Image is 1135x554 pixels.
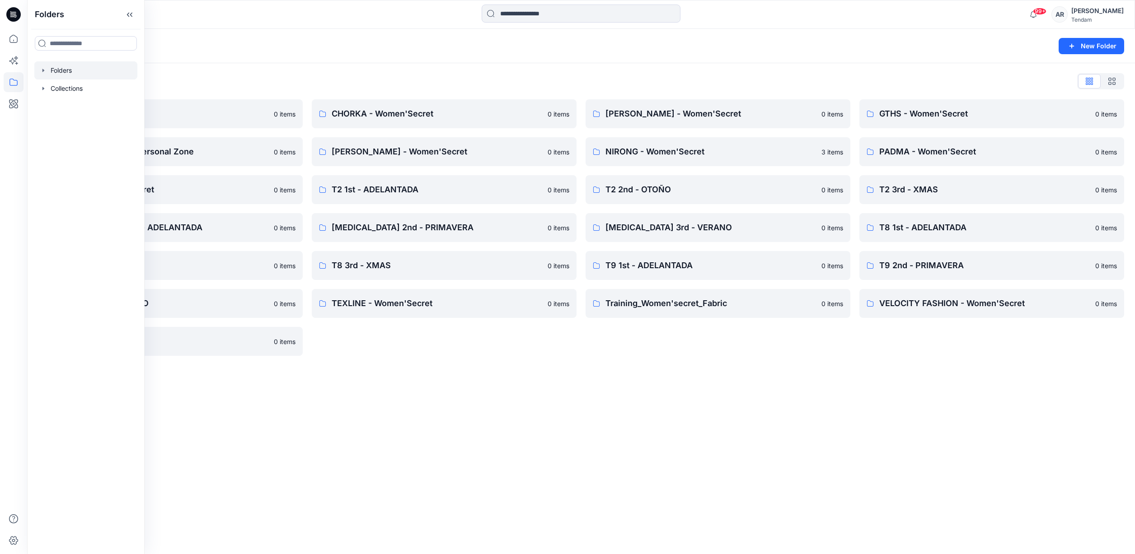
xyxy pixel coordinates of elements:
[879,145,1090,158] p: PADMA - Women'Secret
[1071,5,1124,16] div: [PERSON_NAME]
[1071,16,1124,23] div: Tendam
[586,175,850,204] a: T2 2nd - OTOÑO0 items
[605,221,816,234] p: [MEDICAL_DATA] 3rd - VERANO
[312,251,577,280] a: T8 3rd - XMAS0 items
[859,213,1124,242] a: T8 1st - ADELANTADA0 items
[605,183,816,196] p: T2 2nd - OTOÑO
[332,183,542,196] p: T2 1st - ADELANTADA
[548,261,569,270] p: 0 items
[38,213,303,242] a: [MEDICAL_DATA] 1st - ADELANTADA0 items
[58,145,268,158] p: [PERSON_NAME]'s Personal Zone
[821,223,843,233] p: 0 items
[274,261,295,270] p: 0 items
[1033,8,1046,15] span: 99+
[58,107,268,120] p: 00_BW Support
[859,99,1124,128] a: GTHS - Women'Secret0 items
[879,107,1090,120] p: GTHS - Women'Secret
[586,251,850,280] a: T9 1st - ADELANTADA0 items
[1095,147,1117,157] p: 0 items
[879,297,1090,310] p: VELOCITY FASHION - Women'Secret
[1095,109,1117,119] p: 0 items
[332,145,542,158] p: [PERSON_NAME] - Women'Secret
[586,289,850,318] a: Training_Women'secret_Fabric0 items
[548,223,569,233] p: 0 items
[605,297,816,310] p: Training_Women'secret_Fabric
[312,137,577,166] a: [PERSON_NAME] - Women'Secret0 items
[586,213,850,242] a: [MEDICAL_DATA] 3rd - VERANO0 items
[312,175,577,204] a: T2 1st - ADELANTADA0 items
[312,213,577,242] a: [MEDICAL_DATA] 2nd - PRIMAVERA0 items
[332,221,542,234] p: [MEDICAL_DATA] 2nd - PRIMAVERA
[548,147,569,157] p: 0 items
[38,99,303,128] a: 00_BW Support0 items
[38,175,303,204] a: SUMEC - Women'Secret0 items
[274,223,295,233] p: 0 items
[274,337,295,346] p: 0 items
[821,147,843,157] p: 3 items
[821,299,843,308] p: 0 items
[859,251,1124,280] a: T9 2nd - PRIMAVERA0 items
[1095,223,1117,233] p: 0 items
[58,335,268,348] p: WS Blocks
[879,221,1090,234] p: T8 1st - ADELANTADA
[821,185,843,195] p: 0 items
[38,327,303,356] a: WS Blocks0 items
[586,99,850,128] a: [PERSON_NAME] - Women'Secret0 items
[38,251,303,280] a: T8 2nd - OTOÑO0 items
[548,109,569,119] p: 0 items
[879,183,1090,196] p: T2 3rd - XMAS
[859,137,1124,166] a: PADMA - Women'Secret0 items
[58,221,268,234] p: [MEDICAL_DATA] 1st - ADELANTADA
[1059,38,1124,54] button: New Folder
[821,261,843,270] p: 0 items
[859,289,1124,318] a: VELOCITY FASHION - Women'Secret0 items
[332,297,542,310] p: TEXLINE - Women'Secret
[274,299,295,308] p: 0 items
[1051,6,1068,23] div: AR
[586,137,850,166] a: NIRONG - Women'Secret3 items
[605,107,816,120] p: [PERSON_NAME] - Women'Secret
[58,259,268,272] p: T8 2nd - OTOÑO
[1095,261,1117,270] p: 0 items
[879,259,1090,272] p: T9 2nd - PRIMAVERA
[274,109,295,119] p: 0 items
[605,145,816,158] p: NIRONG - Women'Secret
[312,289,577,318] a: TEXLINE - Women'Secret0 items
[58,183,268,196] p: SUMEC - Women'Secret
[605,259,816,272] p: T9 1st - ADELANTADA
[274,185,295,195] p: 0 items
[821,109,843,119] p: 0 items
[548,185,569,195] p: 0 items
[332,259,542,272] p: T8 3rd - XMAS
[38,289,303,318] a: T9 3rd Round VERANO0 items
[548,299,569,308] p: 0 items
[1095,185,1117,195] p: 0 items
[58,297,268,310] p: T9 3rd Round VERANO
[38,137,303,166] a: [PERSON_NAME]'s Personal Zone0 items
[1095,299,1117,308] p: 0 items
[274,147,295,157] p: 0 items
[332,107,542,120] p: CHORKA - Women'Secret
[312,99,577,128] a: CHORKA - Women'Secret0 items
[859,175,1124,204] a: T2 3rd - XMAS0 items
